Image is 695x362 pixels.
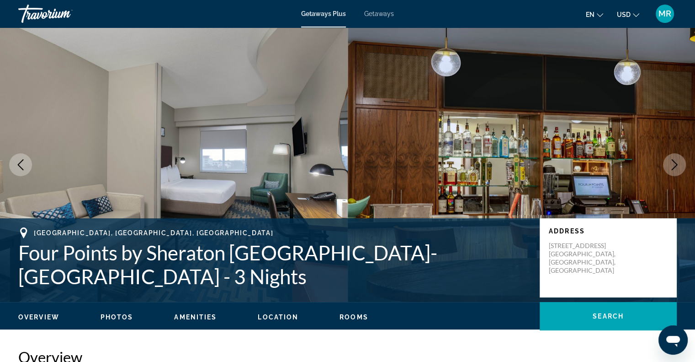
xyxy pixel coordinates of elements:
[34,229,273,237] span: [GEOGRAPHIC_DATA], [GEOGRAPHIC_DATA], [GEOGRAPHIC_DATA]
[586,8,603,21] button: Change language
[663,153,686,176] button: Next image
[174,313,217,321] span: Amenities
[540,302,677,330] button: Search
[174,313,217,321] button: Amenities
[340,313,368,321] button: Rooms
[549,242,622,275] p: [STREET_ADDRESS] [GEOGRAPHIC_DATA], [GEOGRAPHIC_DATA], [GEOGRAPHIC_DATA]
[18,313,59,321] span: Overview
[653,4,677,23] button: User Menu
[586,11,594,18] span: en
[364,10,394,17] a: Getaways
[18,313,59,321] button: Overview
[101,313,133,321] span: Photos
[258,313,298,321] span: Location
[9,153,32,176] button: Previous image
[658,325,688,355] iframe: Button to launch messaging window
[617,11,631,18] span: USD
[593,313,624,320] span: Search
[658,9,671,18] span: MR
[258,313,298,321] button: Location
[340,313,368,321] span: Rooms
[18,241,531,288] h1: Four Points by Sheraton [GEOGRAPHIC_DATA]-[GEOGRAPHIC_DATA] - 3 Nights
[617,8,639,21] button: Change currency
[101,313,133,321] button: Photos
[549,227,668,235] p: Address
[301,10,346,17] a: Getaways Plus
[18,2,110,26] a: Travorium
